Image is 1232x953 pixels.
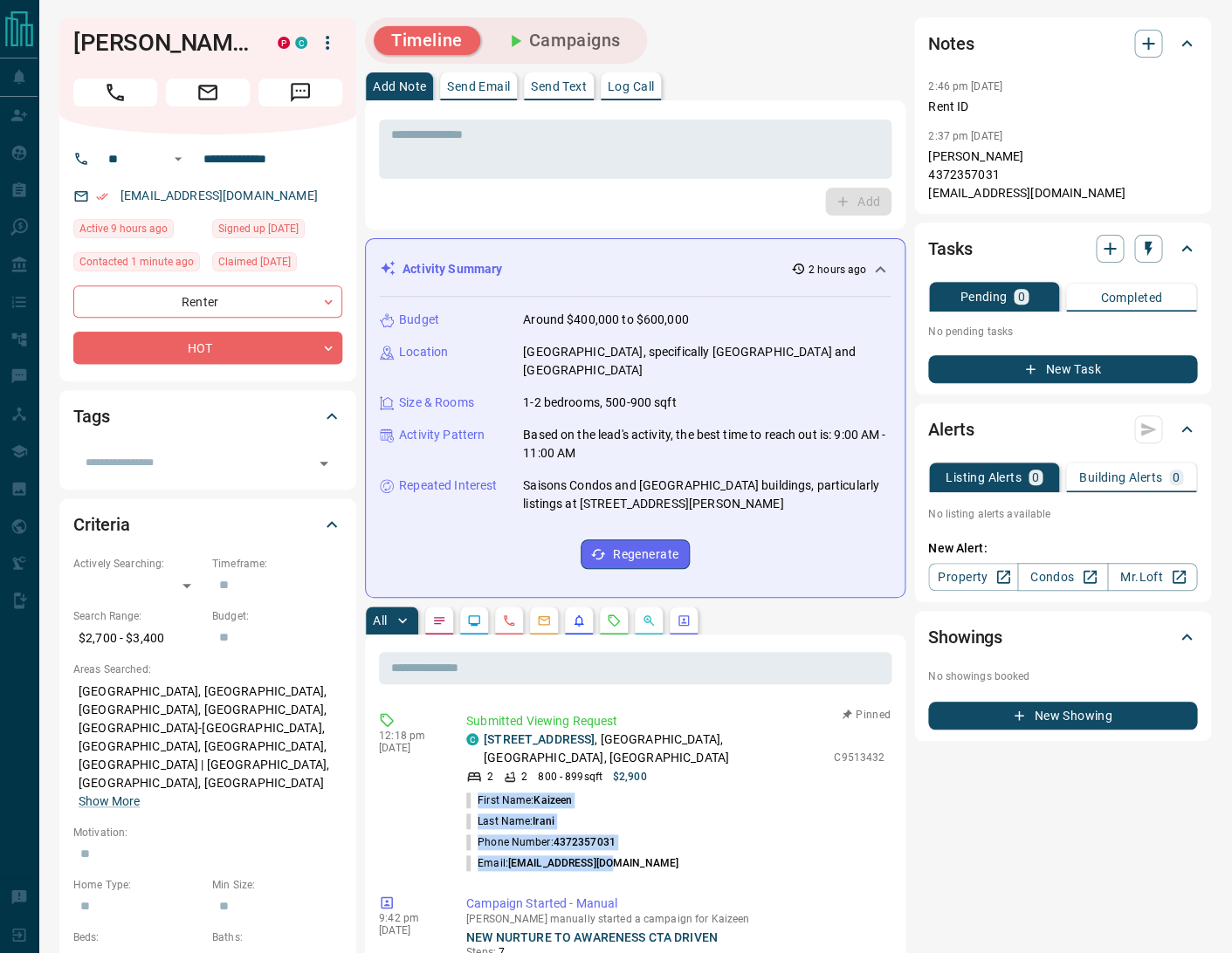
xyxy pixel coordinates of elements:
span: Active 9 hours ago [79,220,168,237]
p: $2,700 - $3,400 [73,624,203,653]
a: Condos [1017,563,1107,591]
button: Timeline [374,26,480,55]
div: Mon Mar 28 2022 [212,219,342,243]
p: Around $400,000 to $600,000 [523,311,689,329]
h2: Showings [928,623,1002,651]
p: 2:37 pm [DATE] [928,130,1002,142]
div: Tags [73,395,342,437]
p: Budget [399,311,439,329]
p: Areas Searched: [73,662,342,677]
h2: Alerts [928,415,974,443]
h2: Notes [928,30,974,58]
button: Campaigns [487,26,638,55]
p: Pending [960,291,1007,303]
p: Building Alerts [1079,471,1162,483]
button: New Task [928,355,1197,383]
div: condos.ca [295,37,307,49]
h2: Criteria [73,511,130,538]
div: HOT [73,332,342,364]
span: [EMAIL_ADDRESS][DOMAIN_NAME] [508,857,678,869]
p: , [GEOGRAPHIC_DATA], [GEOGRAPHIC_DATA], [GEOGRAPHIC_DATA] [484,730,825,767]
div: Alerts [928,408,1197,450]
svg: Requests [607,614,621,627]
a: NEW NURTURE TO AWARENESS CTA DRIVEN [466,930,718,944]
p: Min Size: [212,877,342,893]
p: Add Note [373,80,426,93]
p: Completed [1100,291,1162,304]
div: property.ca [278,37,290,49]
p: Timeframe: [212,556,342,572]
p: Baths: [212,929,342,945]
a: [STREET_ADDRESS] [484,732,595,746]
p: Send Email [447,80,510,93]
button: Open [312,451,336,476]
svg: Email Verified [96,190,108,202]
div: Criteria [73,504,342,545]
p: 2:46 pm [DATE] [928,80,1002,93]
span: Irani [533,815,554,827]
p: Beds: [73,929,203,945]
p: Location [399,343,448,361]
p: 0 [1032,471,1039,483]
p: Submitted Viewing Request [466,712,884,730]
p: $2,900 [613,769,647,785]
button: Show More [79,792,140,811]
p: Email: [466,855,678,871]
svg: Emails [537,614,551,627]
p: Campaign Started - Manual [466,895,884,913]
p: Listing Alerts [946,471,1022,483]
p: No listing alerts available [928,506,1197,522]
p: Search Range: [73,608,203,624]
p: New Alert: [928,539,1197,558]
div: Tue Mar 29 2022 [212,252,342,277]
p: 12:18 pm [379,730,440,742]
p: Saisons Condos and [GEOGRAPHIC_DATA] buildings, particularly listings at [STREET_ADDRESS][PERSON_... [523,476,891,513]
div: Showings [928,616,1197,658]
svg: Lead Browsing Activity [467,614,481,627]
p: No showings booked [928,668,1197,684]
p: All [373,614,387,627]
h2: Tags [73,402,109,430]
p: First Name: [466,792,572,808]
span: Signed up [DATE] [218,220,299,237]
svg: Opportunities [642,614,656,627]
p: 800 - 899 sqft [538,769,602,785]
p: Rent ID [928,98,1197,116]
span: 4372357031 [553,836,615,848]
span: Call [73,79,157,106]
div: Notes [928,23,1197,65]
p: 9:42 pm [379,912,440,924]
p: Last Name: [466,813,554,829]
p: Activity Pattern [399,426,485,444]
p: Phone Number: [466,834,616,850]
span: Message [258,79,342,106]
div: Renter [73,285,342,318]
p: No pending tasks [928,319,1197,345]
p: 2 [487,769,493,785]
p: 0 [1017,291,1024,303]
span: Contacted 1 minute ago [79,253,194,271]
div: Sat Aug 16 2025 [73,219,203,243]
p: Send Text [531,80,587,93]
svg: Agent Actions [677,614,691,627]
div: condos.ca [466,733,478,745]
p: Repeated Interest [399,476,497,495]
p: [DATE] [379,924,440,936]
p: 2 [521,769,527,785]
p: [GEOGRAPHIC_DATA], [GEOGRAPHIC_DATA], [GEOGRAPHIC_DATA], [GEOGRAPHIC_DATA], [GEOGRAPHIC_DATA]-[GE... [73,677,342,816]
p: [DATE] [379,742,440,754]
button: Open [168,148,189,169]
h1: [PERSON_NAME] [73,29,251,57]
p: Based on the lead's activity, the best time to reach out is: 9:00 AM - 11:00 AM [523,426,891,463]
span: Kaizeen [533,794,572,806]
p: 1-2 bedrooms, 500-900 sqft [523,394,676,412]
a: Property [928,563,1018,591]
div: Sat Aug 16 2025 [73,252,203,277]
p: [PERSON_NAME] manually started a campaign for Kaizeen [466,913,884,925]
button: Regenerate [581,539,690,569]
div: Tasks [928,228,1197,270]
svg: Calls [502,614,516,627]
p: Actively Searching: [73,556,203,572]
p: C9513432 [834,750,884,765]
div: Activity Summary2 hours ago [380,253,891,285]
